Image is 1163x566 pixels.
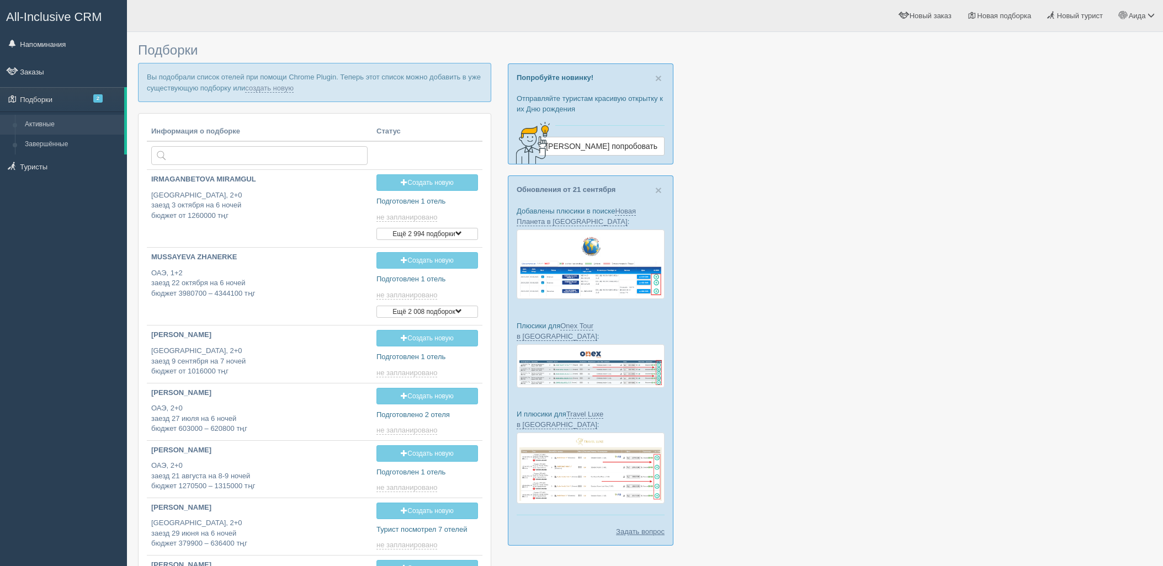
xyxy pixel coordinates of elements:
a: [PERSON_NAME] ОАЭ, 2+0заезд 27 июля на 6 ночейбюджет 603000 – 620800 тңг [147,383,372,439]
a: создать новую [245,84,294,93]
a: Обновления от 21 сентября [517,185,615,194]
p: [GEOGRAPHIC_DATA], 2+0 заезд 3 октября на 6 ночей бюджет от 1260000 тңг [151,190,368,221]
a: Задать вопрос [616,526,665,537]
p: [GEOGRAPHIC_DATA], 2+0 заезд 29 июня на 6 ночей бюджет 379900 – 636400 тңг [151,518,368,549]
p: Подготовлен 1 отель [376,196,478,207]
span: не запланировано [376,213,437,222]
p: Подготовлен 1 отель [376,274,478,285]
p: ОАЭ, 2+0 заезд 21 августа на 8-9 ночей бюджет 1270500 – 1315000 тңг [151,461,368,492]
p: Плюсики для : [517,321,665,341]
button: Close [655,72,662,84]
span: Аида [1129,12,1146,20]
span: не запланировано [376,291,437,300]
p: [GEOGRAPHIC_DATA], 2+0 заезд 9 сентября на 7 ночей бюджет от 1016000 тңг [151,346,368,377]
a: [PERSON_NAME] попробовать [539,137,665,156]
p: ОАЭ, 1+2 заезд 22 октября на 6 ночей бюджет 3980700 – 4344100 тңг [151,268,368,299]
a: All-Inclusive CRM [1,1,126,31]
span: не запланировано [376,541,437,549]
button: Ещё 2 994 подборки [376,228,478,240]
p: И плюсики для : [517,409,665,430]
p: Добавлены плюсики в поиске : [517,206,665,227]
span: 2 [93,94,103,103]
a: [PERSON_NAME] [GEOGRAPHIC_DATA], 2+0заезд 29 июня на 6 ночейбюджет 379900 – 636400 тңг [147,498,372,554]
img: onex-tour-proposal-crm-for-travel-agency.png [517,344,665,388]
a: Новая Планета в [GEOGRAPHIC_DATA] [517,207,636,226]
a: Создать новую [376,445,478,462]
p: Попробуйте новинку! [517,72,665,83]
a: Завершённые [20,135,124,154]
th: Информация о подборке [147,122,372,142]
span: не запланировано [376,483,437,492]
p: Турист посмотрел 7 отелей [376,525,478,535]
span: не запланировано [376,369,437,377]
span: Новый турист [1057,12,1103,20]
img: new-planet-%D0%BF%D1%96%D0%B4%D0%B1%D1%96%D1%80%D0%BA%D0%B0-%D1%81%D1%80%D0%BC-%D0%B4%D0%BB%D1%8F... [517,229,665,299]
p: MUSSAYEVA ZHANERKE [151,252,368,263]
a: не запланировано [376,369,439,377]
a: MUSSAYEVA ZHANERKE ОАЭ, 1+2заезд 22 октября на 6 ночейбюджет 3980700 – 4344100 тңг [147,248,372,308]
span: Подборки [138,42,198,57]
p: Подготовлен 1 отель [376,352,478,362]
a: Создать новую [376,174,478,191]
a: Создать новую [376,503,478,519]
img: travel-luxe-%D0%BF%D0%BE%D0%B4%D0%B1%D0%BE%D1%80%D0%BA%D0%B0-%D1%81%D1%80%D0%BC-%D0%B4%D0%BB%D1%8... [517,432,665,504]
span: × [655,184,662,196]
p: [PERSON_NAME] [151,445,368,456]
a: не запланировано [376,541,439,549]
button: Close [655,184,662,196]
p: Отправляйте туристам красивую открытку к их Дню рождения [517,93,665,114]
a: Travel Luxe в [GEOGRAPHIC_DATA] [517,410,603,429]
a: IRMAGANBETOVA MIRAMGUL [GEOGRAPHIC_DATA], 2+0заезд 3 октября на 6 ночейбюджет от 1260000 тңг [147,170,372,230]
a: Onex Tour в [GEOGRAPHIC_DATA] [517,322,597,341]
a: не запланировано [376,291,439,300]
p: Подготовлено 2 отеля [376,410,478,420]
th: Статус [372,122,482,142]
span: All-Inclusive CRM [6,10,102,24]
p: [PERSON_NAME] [151,330,368,340]
a: [PERSON_NAME] [GEOGRAPHIC_DATA], 2+0заезд 9 сентября на 7 ночейбюджет от 1016000 тңг [147,325,372,381]
span: не запланировано [376,426,437,435]
a: Активные [20,115,124,135]
a: не запланировано [376,483,439,492]
p: Вы подобрали список отелей при помощи Chrome Plugin. Теперь этот список можно добавить в уже суще... [138,63,491,102]
p: ОАЭ, 2+0 заезд 27 июля на 6 ночей бюджет 603000 – 620800 тңг [151,403,368,434]
span: × [655,72,662,84]
img: creative-idea-2907357.png [508,121,553,165]
p: Подготовлен 1 отель [376,467,478,478]
span: Новая подборка [977,12,1031,20]
input: Поиск по стране или туристу [151,146,368,165]
a: не запланировано [376,213,439,222]
a: Создать новую [376,252,478,269]
p: [PERSON_NAME] [151,503,368,513]
p: [PERSON_NAME] [151,388,368,398]
a: [PERSON_NAME] ОАЭ, 2+0заезд 21 августа на 8-9 ночейбюджет 1270500 – 1315000 тңг [147,441,372,496]
a: Создать новую [376,388,478,404]
a: Создать новую [376,330,478,346]
span: Новый заказ [910,12,952,20]
button: Ещё 2 008 подборок [376,306,478,318]
p: IRMAGANBETOVA MIRAMGUL [151,174,368,185]
a: не запланировано [376,426,439,435]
